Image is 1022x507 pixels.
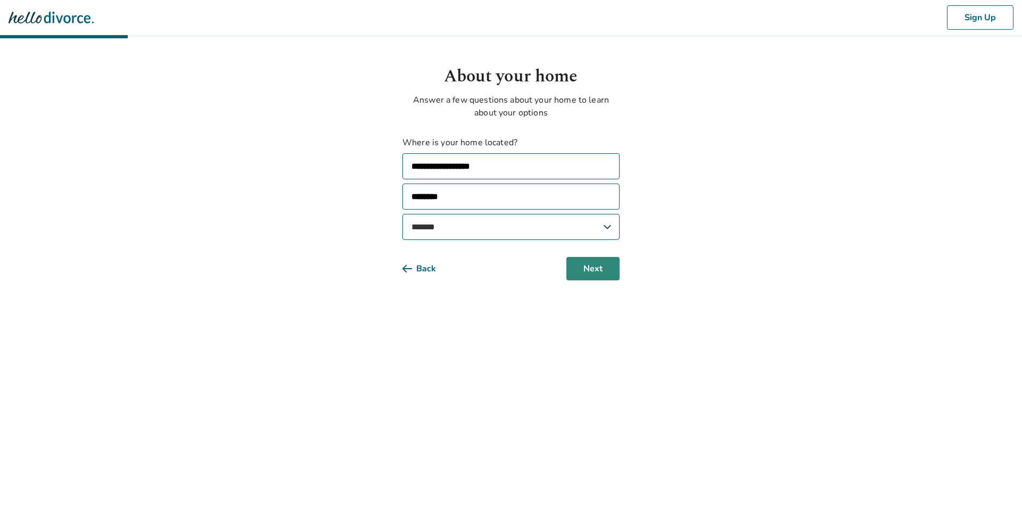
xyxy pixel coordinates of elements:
p: Answer a few questions about your home to learn about your options [402,94,620,119]
button: Sign Up [947,5,1013,30]
button: Back [402,257,453,280]
iframe: Chat Widget [969,456,1022,507]
img: Hello Divorce Logo [9,7,94,28]
label: Where is your home located? [402,136,620,149]
h1: About your home [402,64,620,89]
button: Next [566,257,620,280]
